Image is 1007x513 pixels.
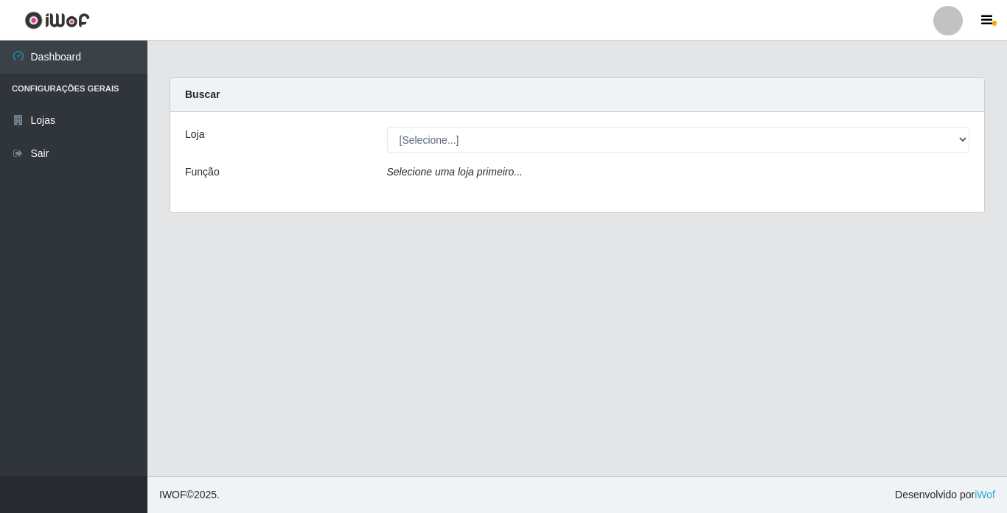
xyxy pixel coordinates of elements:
[975,489,995,500] a: iWof
[895,487,995,503] span: Desenvolvido por
[387,166,523,178] i: Selecione uma loja primeiro...
[24,11,90,29] img: CoreUI Logo
[159,487,220,503] span: © 2025 .
[185,88,220,100] strong: Buscar
[185,127,204,142] label: Loja
[185,164,220,180] label: Função
[159,489,187,500] span: IWOF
